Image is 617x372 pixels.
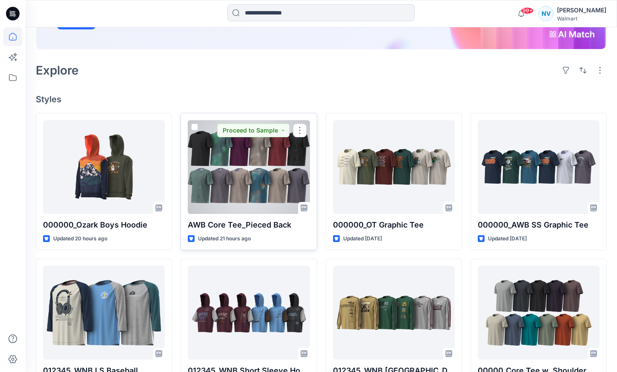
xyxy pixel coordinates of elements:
a: 000000_OT Graphic Tee [333,120,455,214]
a: 00000_Core Tee w. Shoulder Dart [478,266,600,360]
p: 000000_OT Graphic Tee [333,219,455,231]
a: AWB Core Tee_Pieced Back [188,120,310,214]
span: 99+ [521,7,534,14]
p: AWB Core Tee_Pieced Back [188,219,310,231]
a: 012345_WNB LS Jersey [333,266,455,360]
div: [PERSON_NAME] [557,5,606,15]
p: Updated 20 hours ago [53,234,107,243]
a: 000000_Ozark Boys Hoodie [43,120,165,214]
p: Updated [DATE] [343,234,382,243]
p: 000000_Ozark Boys Hoodie [43,219,165,231]
h4: Styles [36,94,607,104]
h2: Explore [36,63,79,77]
div: NV [538,6,554,21]
a: 012345_WNB Short Sleeve Hoodie [188,266,310,360]
p: 000000_AWB SS Graphic Tee [478,219,600,231]
p: Updated 21 hours ago [198,234,251,243]
a: 012345_WNB LS Baseball [43,266,165,360]
a: 000000_AWB SS Graphic Tee [478,120,600,214]
div: Walmart [557,15,606,22]
p: Updated [DATE] [488,234,527,243]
